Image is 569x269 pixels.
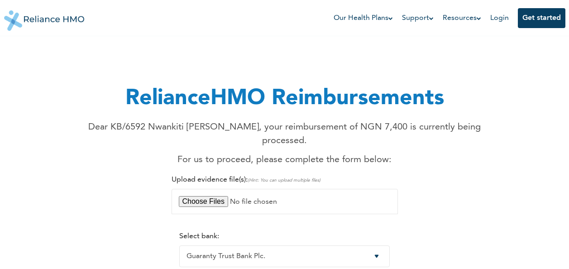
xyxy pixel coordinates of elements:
a: Login [490,14,509,22]
label: Select bank: [179,233,219,240]
a: Support [402,13,434,24]
h1: RelianceHMO Reimbursements [81,82,488,115]
span: (Hint: You can upload multiple files) [248,178,320,183]
p: For us to proceed, please complete the form below: [81,153,488,167]
a: Our Health Plans [334,13,393,24]
label: Upload evidence file(s): [172,176,320,183]
button: Get started [518,8,565,28]
img: Reliance HMO's Logo [4,4,85,31]
p: Dear KB/6592 Nwankiti [PERSON_NAME], your reimbursement of NGN 7,400 is currently being processed. [81,120,488,148]
a: Resources [443,13,481,24]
